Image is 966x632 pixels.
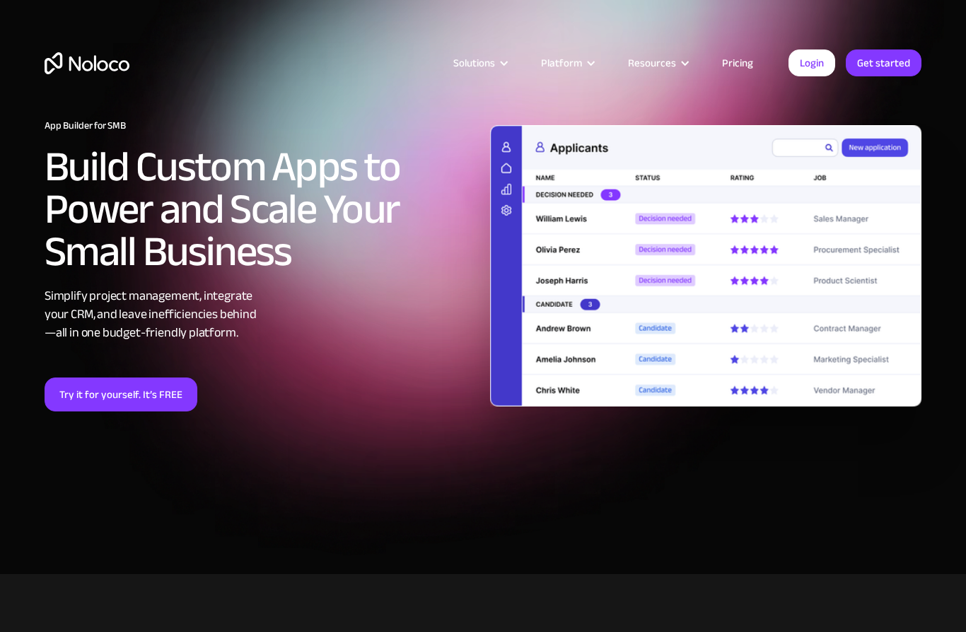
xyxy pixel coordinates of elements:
[846,49,921,76] a: Get started
[45,287,476,342] div: Simplify project management, integrate your CRM, and leave inefficiencies behind —all in one budg...
[45,52,129,74] a: home
[541,54,582,72] div: Platform
[453,54,495,72] div: Solutions
[45,146,476,273] h2: Build Custom Apps to Power and Scale Your Small Business
[610,54,704,72] div: Resources
[788,49,835,76] a: Login
[45,378,197,411] a: Try it for yourself. It’s FREE
[628,54,676,72] div: Resources
[704,54,771,72] a: Pricing
[523,54,610,72] div: Platform
[436,54,523,72] div: Solutions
